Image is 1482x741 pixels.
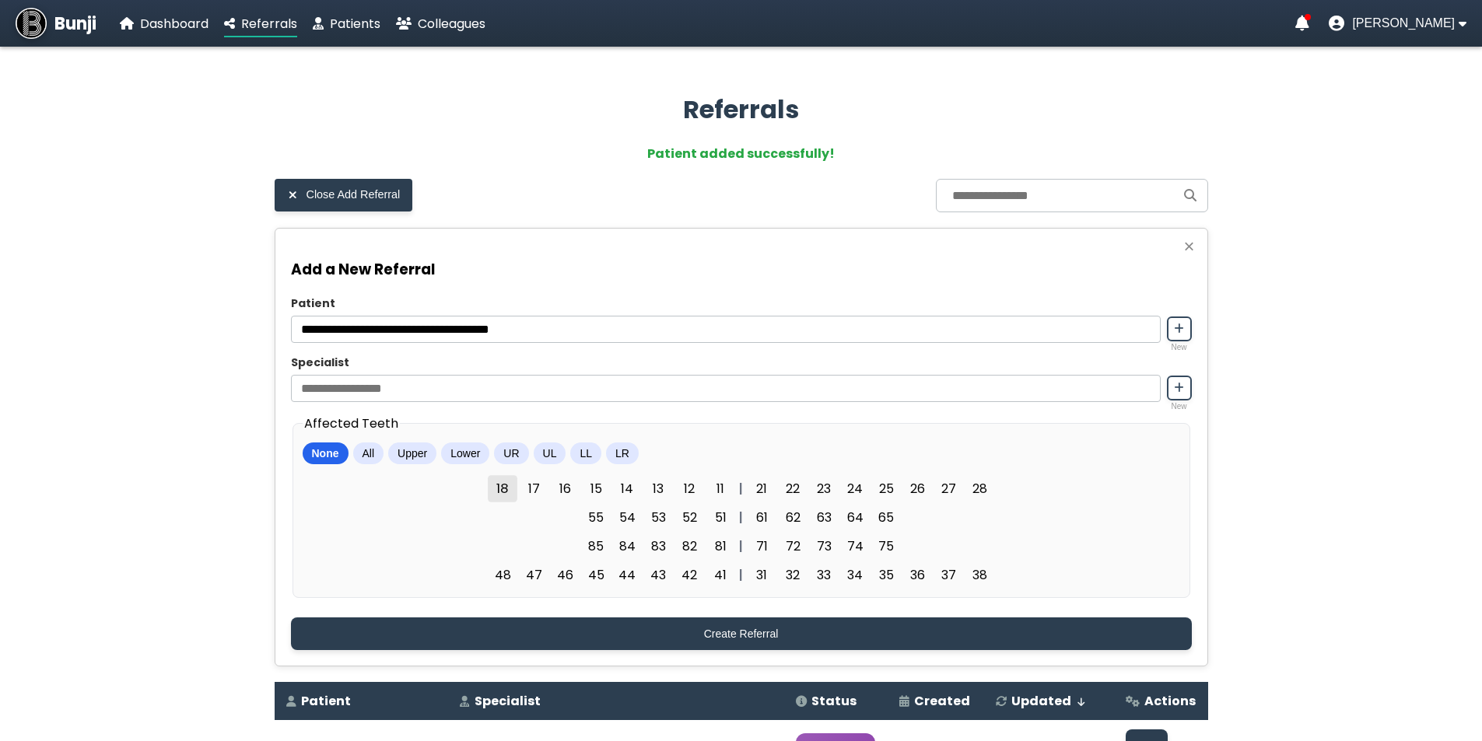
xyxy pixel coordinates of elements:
[551,476,579,502] span: 16
[810,476,838,502] span: 23
[224,14,297,33] a: Referrals
[303,414,400,433] legend: Affected Teeth
[613,562,641,588] span: 44
[644,476,672,502] span: 13
[520,562,548,588] span: 47
[934,562,962,588] span: 37
[872,505,900,530] span: 65
[1352,16,1455,30] span: [PERSON_NAME]
[965,562,993,588] span: 38
[582,505,610,530] span: 55
[706,533,734,559] span: 81
[291,617,1192,650] button: Create Referral
[520,476,548,502] span: 17
[779,505,807,530] span: 62
[388,442,436,464] button: Upper
[644,562,672,588] span: 43
[613,476,641,502] span: 14
[534,442,566,464] button: UL
[748,533,776,559] span: 71
[706,505,734,530] span: 51
[16,8,96,39] a: Bunji
[706,562,734,588] span: 41
[1179,236,1199,257] button: Close
[494,442,528,464] button: UR
[441,442,489,464] button: Lower
[903,476,931,502] span: 26
[353,442,384,464] button: All
[275,682,448,720] th: Patient
[779,476,807,502] span: 22
[291,295,1192,312] label: Patient
[903,562,931,588] span: 36
[291,355,1192,371] label: Specialist
[706,476,734,502] span: 11
[582,533,610,559] span: 85
[16,8,47,39] img: Bunji Dental Referral Management
[330,15,380,33] span: Patients
[748,476,776,502] span: 21
[984,682,1114,720] th: Updated
[1114,682,1208,720] th: Actions
[965,476,993,502] span: 28
[488,475,517,502] span: 18
[120,14,208,33] a: Dashboard
[396,14,485,33] a: Colleagues
[779,533,807,559] span: 72
[779,562,807,588] span: 32
[675,505,703,530] span: 52
[734,565,748,585] div: |
[734,479,748,498] div: |
[307,188,401,201] span: Close Add Referral
[448,682,784,720] th: Specialist
[810,505,838,530] span: 63
[872,476,900,502] span: 25
[570,442,601,464] button: LL
[140,15,208,33] span: Dashboard
[275,91,1208,128] h2: Referrals
[313,14,380,33] a: Patients
[1329,16,1466,31] button: User menu
[582,562,610,588] span: 45
[303,442,349,464] button: None
[489,562,517,588] span: 48
[734,508,748,527] div: |
[841,476,869,502] span: 24
[872,533,900,559] span: 75
[934,476,962,502] span: 27
[841,505,869,530] span: 64
[241,15,297,33] span: Referrals
[1295,16,1309,31] a: Notifications
[613,533,641,559] span: 84
[748,505,776,530] span: 61
[748,562,776,588] span: 31
[644,505,672,530] span: 53
[606,442,639,464] button: LR
[841,533,869,559] span: 74
[810,562,838,588] span: 33
[275,179,413,211] button: Close Add Referral
[291,258,1192,281] h3: Add a New Referral
[644,533,672,559] span: 83
[675,562,703,588] span: 42
[675,476,703,502] span: 12
[54,11,96,37] span: Bunji
[841,562,869,588] span: 34
[418,15,485,33] span: Colleagues
[582,476,610,502] span: 15
[675,533,703,559] span: 82
[810,533,838,559] span: 73
[872,562,900,588] span: 35
[784,682,888,720] th: Status
[275,144,1208,163] div: Patient added successfully!
[551,562,579,588] span: 46
[734,537,748,556] div: |
[613,505,641,530] span: 54
[888,682,984,720] th: Created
